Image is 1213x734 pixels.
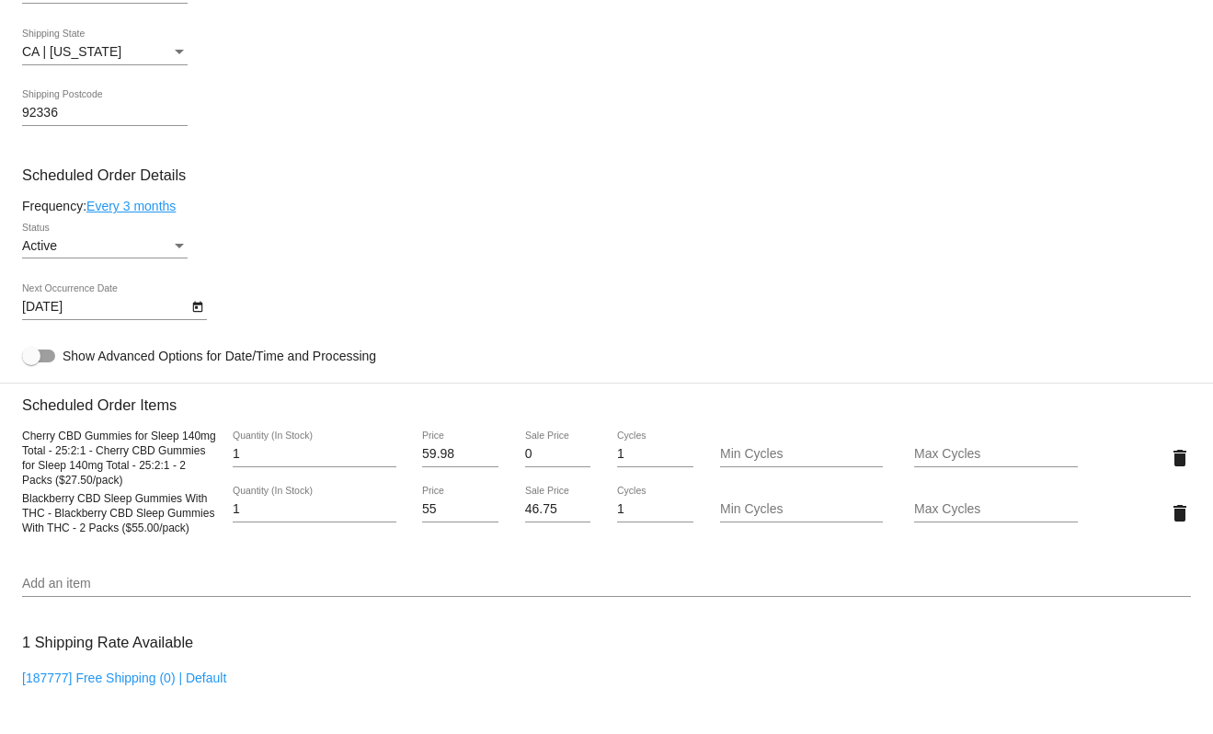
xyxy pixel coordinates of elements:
[1169,502,1191,524] mat-icon: delete
[525,502,591,517] input: Sale Price
[63,347,376,365] span: Show Advanced Options for Date/Time and Processing
[22,106,188,120] input: Shipping Postcode
[22,45,188,60] mat-select: Shipping State
[914,447,1078,462] input: Max Cycles
[22,623,193,662] h3: 1 Shipping Rate Available
[22,492,214,534] span: Blackberry CBD Sleep Gummies With THC - Blackberry CBD Sleep Gummies With THC - 2 Packs ($55.00/p...
[617,502,693,517] input: Cycles
[422,447,498,462] input: Price
[1169,447,1191,469] mat-icon: delete
[86,199,176,213] a: Every 3 months
[22,166,1191,184] h3: Scheduled Order Details
[22,430,216,487] span: Cherry CBD Gummies for Sleep 140mg Total - 25:2:1 - Cherry CBD Gummies for Sleep 140mg Total - 25...
[22,239,188,254] mat-select: Status
[914,502,1078,517] input: Max Cycles
[22,300,188,315] input: Next Occurrence Date
[22,383,1191,414] h3: Scheduled Order Items
[233,502,396,517] input: Quantity (In Stock)
[22,671,226,685] a: [187777] Free Shipping (0) | Default
[188,296,207,315] button: Open calendar
[22,238,57,253] span: Active
[422,502,498,517] input: Price
[525,447,591,462] input: Sale Price
[22,199,1191,213] div: Frequency:
[22,44,121,59] span: CA | [US_STATE]
[720,502,884,517] input: Min Cycles
[233,447,396,462] input: Quantity (In Stock)
[617,447,693,462] input: Cycles
[720,447,884,462] input: Min Cycles
[22,577,1191,591] input: Add an item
